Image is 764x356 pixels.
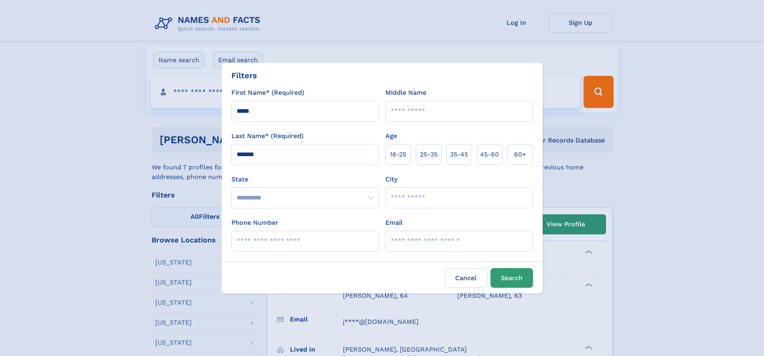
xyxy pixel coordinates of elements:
[231,69,257,81] div: Filters
[231,175,379,184] label: State
[514,150,526,159] span: 60+
[445,268,487,288] label: Cancel
[385,218,403,228] label: Email
[390,150,406,159] span: 18‑25
[420,150,438,159] span: 25‑35
[385,131,397,141] label: Age
[231,131,304,141] label: Last Name* (Required)
[480,150,499,159] span: 45‑60
[231,88,304,98] label: First Name* (Required)
[450,150,468,159] span: 35‑45
[490,268,533,288] button: Search
[385,175,397,184] label: City
[385,88,426,98] label: Middle Name
[231,218,278,228] label: Phone Number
